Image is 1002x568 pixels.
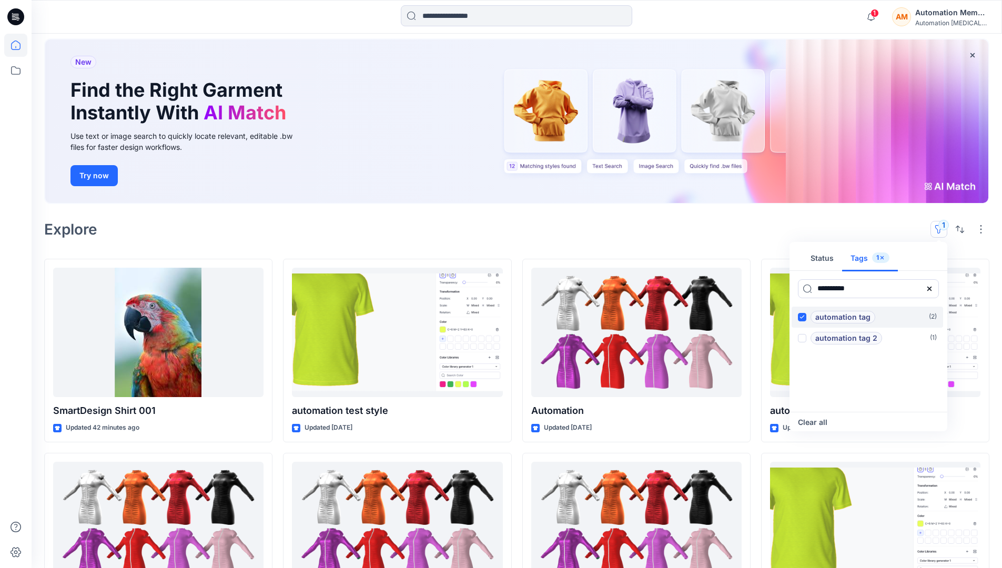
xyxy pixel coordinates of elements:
a: SmartDesign Shirt 001 [53,268,264,398]
p: Automation [531,403,742,418]
p: 1 [876,252,879,263]
p: ( 2 ) [929,311,937,322]
button: 1 [930,221,947,238]
span: New [75,56,92,68]
button: Tags [842,246,898,271]
p: automation test style [770,403,980,418]
button: Status [802,246,842,271]
p: automation tag 2 [815,332,877,344]
div: AM [892,7,911,26]
button: Try now [70,165,118,186]
p: Updated [DATE] [783,422,831,433]
p: Updated [DATE] [544,422,592,433]
p: ( 1 ) [930,332,937,343]
span: AI Match [204,101,286,124]
p: Updated 42 minutes ago [66,422,139,433]
p: Updated [DATE] [305,422,352,433]
span: 1 [871,9,879,17]
a: automation test style [292,268,502,398]
button: Clear all [798,416,827,429]
div: Automation Member [915,6,989,19]
h2: Explore [44,221,97,238]
p: SmartDesign Shirt 001 [53,403,264,418]
a: Automation [531,268,742,398]
p: automation tag [815,311,871,323]
div: Automation [MEDICAL_DATA]... [915,19,989,27]
a: automation test style [770,268,980,398]
p: automation test style [292,403,502,418]
h1: Find the Right Garment Instantly With [70,79,291,124]
div: Use text or image search to quickly locate relevant, editable .bw files for faster design workflows. [70,130,307,153]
